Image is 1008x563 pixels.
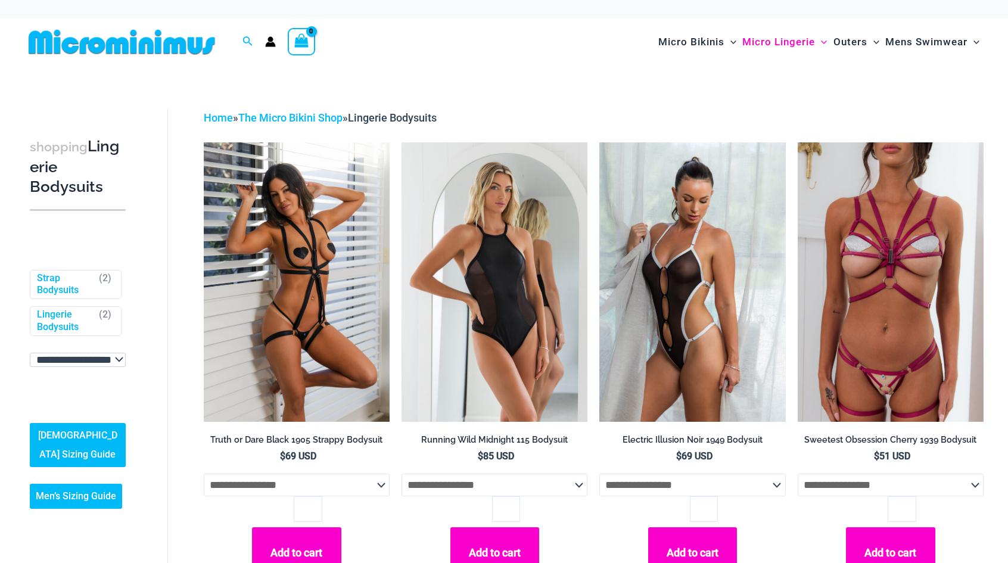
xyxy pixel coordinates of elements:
[676,450,682,462] span: $
[204,142,390,421] img: Truth or Dare Black 1905 Bodysuit 611 Micro 07
[37,309,94,334] a: Lingerie Bodysuits
[238,111,343,124] a: The Micro Bikini Shop
[882,24,982,60] a: Mens SwimwearMenu ToggleMenu Toggle
[280,450,285,462] span: $
[30,136,126,197] h3: Lingerie Bodysuits
[655,24,739,60] a: Micro BikinisMenu ToggleMenu Toggle
[348,111,437,124] span: Lingerie Bodysuits
[402,434,587,450] a: Running Wild Midnight 115 Bodysuit
[204,142,390,421] a: Truth or Dare Black 1905 Bodysuit 611 Micro 07Truth or Dare Black 1905 Bodysuit 611 Micro 05Truth...
[599,434,785,446] h2: Electric Illusion Noir 1949 Bodysuit
[798,434,984,446] h2: Sweetest Obsession Cherry 1939 Bodysuit
[242,35,253,49] a: Search icon link
[402,434,587,446] h2: Running Wild Midnight 115 Bodysuit
[24,29,220,55] img: MM SHOP LOGO FLAT
[798,434,984,450] a: Sweetest Obsession Cherry 1939 Bodysuit
[99,272,111,297] span: ( )
[99,309,111,334] span: ( )
[402,142,587,421] img: Running Wild Midnight 115 Bodysuit 02
[102,272,108,284] span: 2
[402,142,587,421] a: Running Wild Midnight 115 Bodysuit 02Running Wild Midnight 115 Bodysuit 12Running Wild Midnight 1...
[967,27,979,57] span: Menu Toggle
[294,496,322,521] input: Product quantity
[690,496,718,521] input: Product quantity
[658,27,724,57] span: Micro Bikinis
[599,142,785,421] img: Electric Illusion Noir 1949 Bodysuit 03
[888,496,916,521] input: Product quantity
[37,272,94,297] a: Strap Bodysuits
[830,24,882,60] a: OutersMenu ToggleMenu Toggle
[833,27,867,57] span: Outers
[739,24,830,60] a: Micro LingerieMenu ToggleMenu Toggle
[798,142,984,421] a: Sweetest Obsession Cherry 1129 Bra 6119 Bottom 1939 Bodysuit 09Sweetest Obsession Cherry 1129 Bra...
[599,142,785,421] a: Electric Illusion Noir 1949 Bodysuit 03Electric Illusion Noir 1949 Bodysuit 04Electric Illusion N...
[724,27,736,57] span: Menu Toggle
[478,450,514,462] bdi: 85 USD
[676,450,713,462] bdi: 69 USD
[492,496,520,521] input: Product quantity
[204,111,437,124] span: » »
[874,450,879,462] span: $
[654,22,984,62] nav: Site Navigation
[204,111,233,124] a: Home
[288,28,315,55] a: View Shopping Cart, empty
[30,139,88,154] span: shopping
[265,36,276,47] a: Account icon link
[280,450,316,462] bdi: 69 USD
[867,27,879,57] span: Menu Toggle
[885,27,967,57] span: Mens Swimwear
[815,27,827,57] span: Menu Toggle
[204,434,390,446] h2: Truth or Dare Black 1905 Strappy Bodysuit
[478,450,483,462] span: $
[30,423,126,467] a: [DEMOGRAPHIC_DATA] Sizing Guide
[742,27,815,57] span: Micro Lingerie
[798,142,984,421] img: Sweetest Obsession Cherry 1129 Bra 6119 Bottom 1939 Bodysuit 09
[30,484,122,509] a: Men’s Sizing Guide
[30,353,126,367] select: wpc-taxonomy-pa_fabric-type-746009
[874,450,910,462] bdi: 51 USD
[599,434,785,450] a: Electric Illusion Noir 1949 Bodysuit
[102,309,108,320] span: 2
[204,434,390,450] a: Truth or Dare Black 1905 Strappy Bodysuit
